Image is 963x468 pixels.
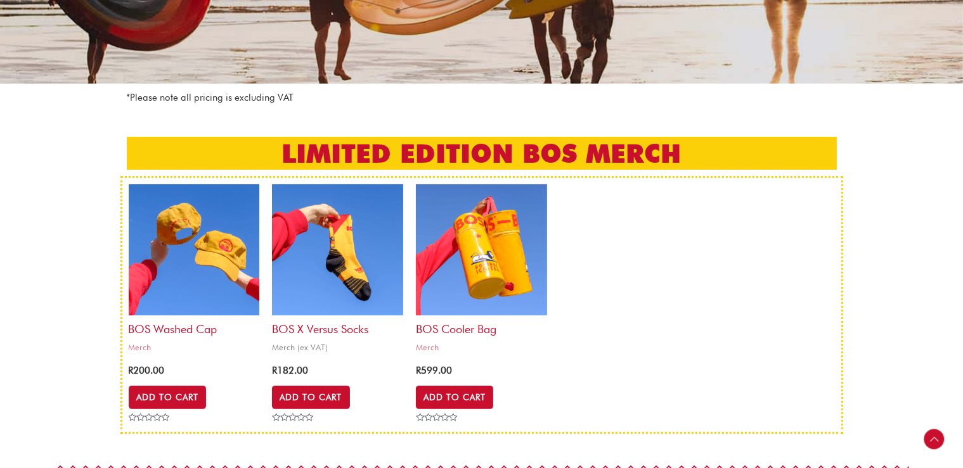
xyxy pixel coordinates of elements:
[272,365,308,376] bdi: 182.00
[416,365,421,376] span: R
[416,184,547,357] a: BOS Cooler bagMerch
[129,342,260,353] span: Merch
[129,184,260,315] img: bos cap
[129,315,260,336] h2: BOS Washed Cap
[272,184,403,357] a: BOS x Versus SocksMerch (ex VAT)
[416,386,493,408] a: Add to cart: “BOS Cooler bag”
[129,386,206,408] a: Add to cart: “BOS Washed Cap”
[129,365,134,376] span: R
[272,365,277,376] span: R
[272,184,403,315] img: bos x versus socks
[416,315,547,336] h2: BOS Cooler bag
[272,386,349,408] a: Select options for “BOS x Versus Socks”
[272,315,403,336] h2: BOS x Versus Socks
[416,342,547,353] span: Merch
[416,184,547,315] img: bos cooler bag
[127,90,837,106] p: *Please note all pricing is excluding VAT
[129,184,260,357] a: BOS Washed CapMerch
[272,342,403,353] span: Merch (ex VAT)
[129,365,165,376] bdi: 200.00
[127,137,837,170] h2: LIMITED EDITION BOS MERCH
[416,365,452,376] bdi: 599.00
